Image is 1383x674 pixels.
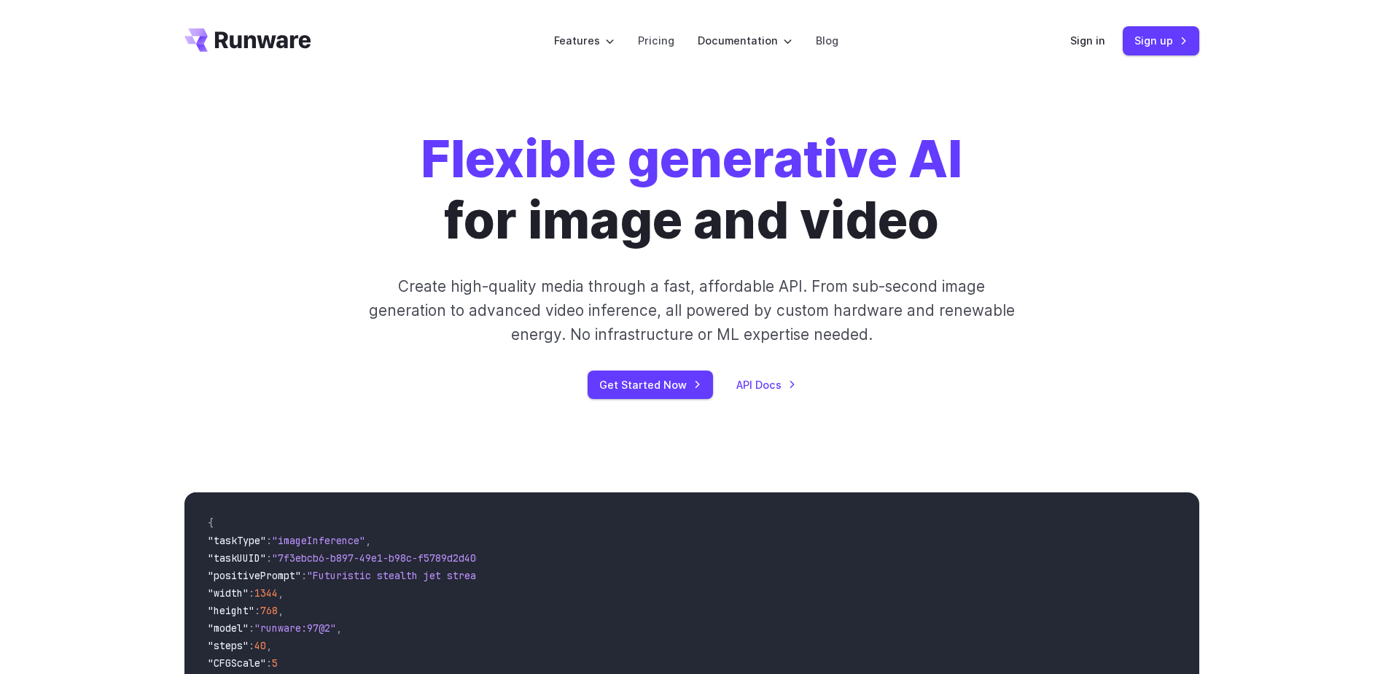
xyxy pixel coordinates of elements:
[249,621,254,635] span: :
[816,32,838,49] a: Blog
[184,28,311,52] a: Go to /
[266,534,272,547] span: :
[266,656,272,670] span: :
[254,639,266,652] span: 40
[254,621,336,635] span: "runware:97@2"
[208,551,266,565] span: "taskUUID"
[367,274,1016,347] p: Create high-quality media through a fast, affordable API. From sub-second image generation to adv...
[698,32,792,49] label: Documentation
[336,621,342,635] span: ,
[272,656,278,670] span: 5
[554,32,615,49] label: Features
[208,534,266,547] span: "taskType"
[266,639,272,652] span: ,
[278,604,284,617] span: ,
[249,639,254,652] span: :
[278,586,284,600] span: ,
[208,621,249,635] span: "model"
[365,534,371,547] span: ,
[588,371,713,399] a: Get Started Now
[208,516,214,530] span: {
[208,586,249,600] span: "width"
[208,639,249,652] span: "steps"
[208,656,266,670] span: "CFGScale"
[260,604,278,617] span: 768
[1123,26,1199,55] a: Sign up
[208,569,301,582] span: "positivePrompt"
[254,604,260,617] span: :
[301,569,307,582] span: :
[307,569,838,582] span: "Futuristic stealth jet streaking through a neon-lit cityscape with glowing purple exhaust"
[208,604,254,617] span: "height"
[1070,32,1105,49] a: Sign in
[421,128,962,190] strong: Flexible generative AI
[272,551,494,565] span: "7f3ebcb6-b897-49e1-b98c-f5789d2d40d7"
[249,586,254,600] span: :
[254,586,278,600] span: 1344
[421,128,962,251] h1: for image and video
[266,551,272,565] span: :
[638,32,674,49] a: Pricing
[736,376,796,393] a: API Docs
[272,534,365,547] span: "imageInference"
